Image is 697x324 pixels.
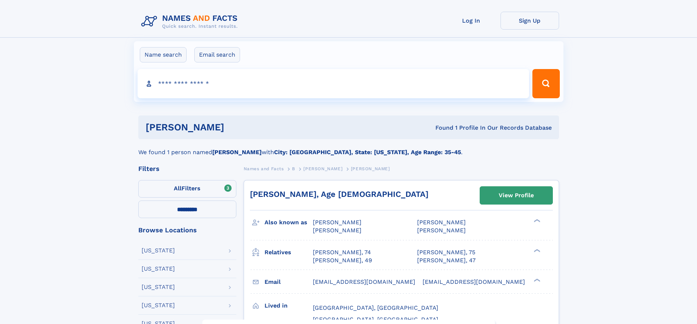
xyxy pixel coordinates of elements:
[480,187,552,204] a: View Profile
[138,165,236,172] div: Filters
[532,218,541,223] div: ❯
[499,187,534,204] div: View Profile
[532,248,541,253] div: ❯
[417,219,466,226] span: [PERSON_NAME]
[313,256,372,264] a: [PERSON_NAME], 49
[142,248,175,254] div: [US_STATE]
[303,166,342,171] span: [PERSON_NAME]
[265,216,313,229] h3: Also known as
[423,278,525,285] span: [EMAIL_ADDRESS][DOMAIN_NAME]
[532,69,559,98] button: Search Button
[138,69,529,98] input: search input
[138,139,559,157] div: We found 1 person named with .
[250,190,428,199] a: [PERSON_NAME], Age [DEMOGRAPHIC_DATA]
[417,248,475,256] a: [PERSON_NAME], 75
[174,185,181,192] span: All
[417,256,476,264] a: [PERSON_NAME], 47
[140,47,187,62] label: Name search
[265,276,313,288] h3: Email
[330,124,552,132] div: Found 1 Profile In Our Records Database
[274,149,461,156] b: City: [GEOGRAPHIC_DATA], State: [US_STATE], Age Range: 35-45
[351,166,390,171] span: [PERSON_NAME]
[313,304,438,311] span: [GEOGRAPHIC_DATA], [GEOGRAPHIC_DATA]
[292,166,295,171] span: B
[265,246,313,259] h3: Relatives
[142,266,175,272] div: [US_STATE]
[313,227,361,234] span: [PERSON_NAME]
[138,227,236,233] div: Browse Locations
[244,164,284,173] a: Names and Facts
[142,302,175,308] div: [US_STATE]
[313,278,415,285] span: [EMAIL_ADDRESS][DOMAIN_NAME]
[532,278,541,282] div: ❯
[142,284,175,290] div: [US_STATE]
[303,164,342,173] a: [PERSON_NAME]
[212,149,262,156] b: [PERSON_NAME]
[138,12,244,31] img: Logo Names and Facts
[313,316,438,323] span: [GEOGRAPHIC_DATA], [GEOGRAPHIC_DATA]
[417,227,466,234] span: [PERSON_NAME]
[501,12,559,30] a: Sign Up
[313,248,371,256] a: [PERSON_NAME], 74
[194,47,240,62] label: Email search
[265,300,313,312] h3: Lived in
[442,12,501,30] a: Log In
[292,164,295,173] a: B
[138,180,236,198] label: Filters
[313,219,361,226] span: [PERSON_NAME]
[146,123,330,132] h1: [PERSON_NAME]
